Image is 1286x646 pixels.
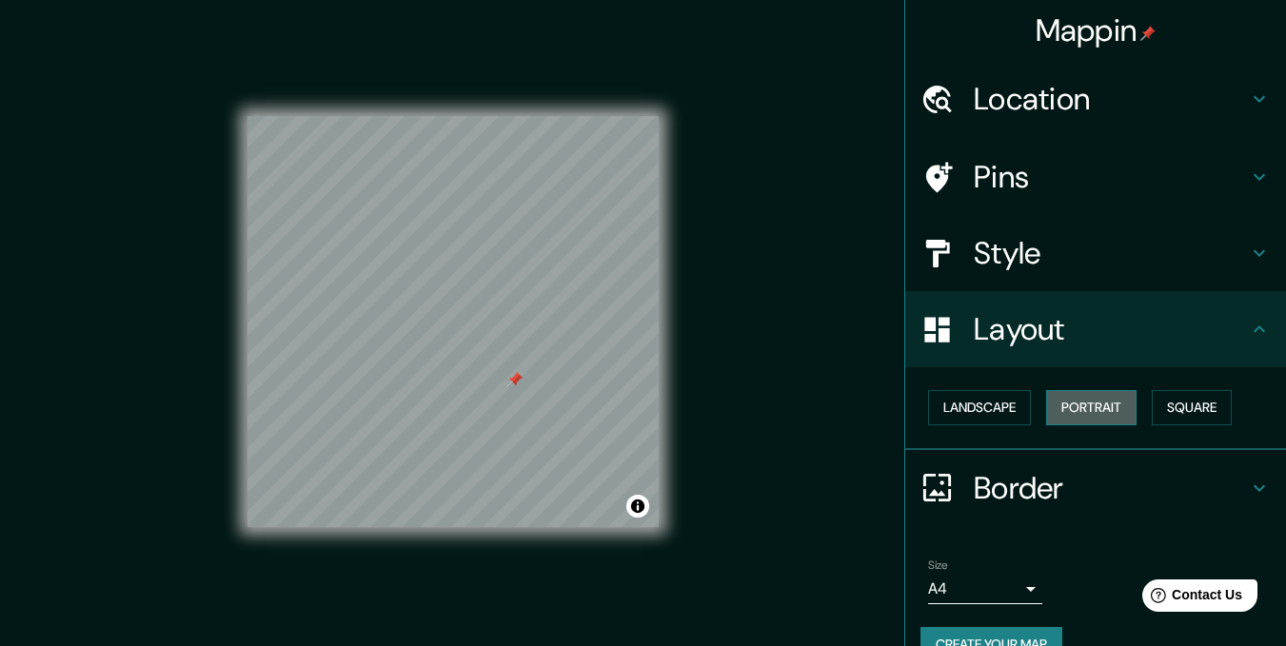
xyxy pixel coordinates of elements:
[974,80,1248,118] h4: Location
[928,390,1031,425] button: Landscape
[626,495,649,518] button: Toggle attribution
[974,310,1248,348] h4: Layout
[905,291,1286,367] div: Layout
[1152,390,1232,425] button: Square
[1036,11,1157,49] h4: Mappin
[247,116,659,527] canvas: Map
[905,139,1286,215] div: Pins
[1046,390,1137,425] button: Portrait
[928,557,948,573] label: Size
[1117,572,1265,625] iframe: Help widget launcher
[974,469,1248,507] h4: Border
[974,234,1248,272] h4: Style
[974,158,1248,196] h4: Pins
[1140,26,1156,41] img: pin-icon.png
[905,61,1286,137] div: Location
[928,574,1042,604] div: A4
[905,215,1286,291] div: Style
[905,450,1286,526] div: Border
